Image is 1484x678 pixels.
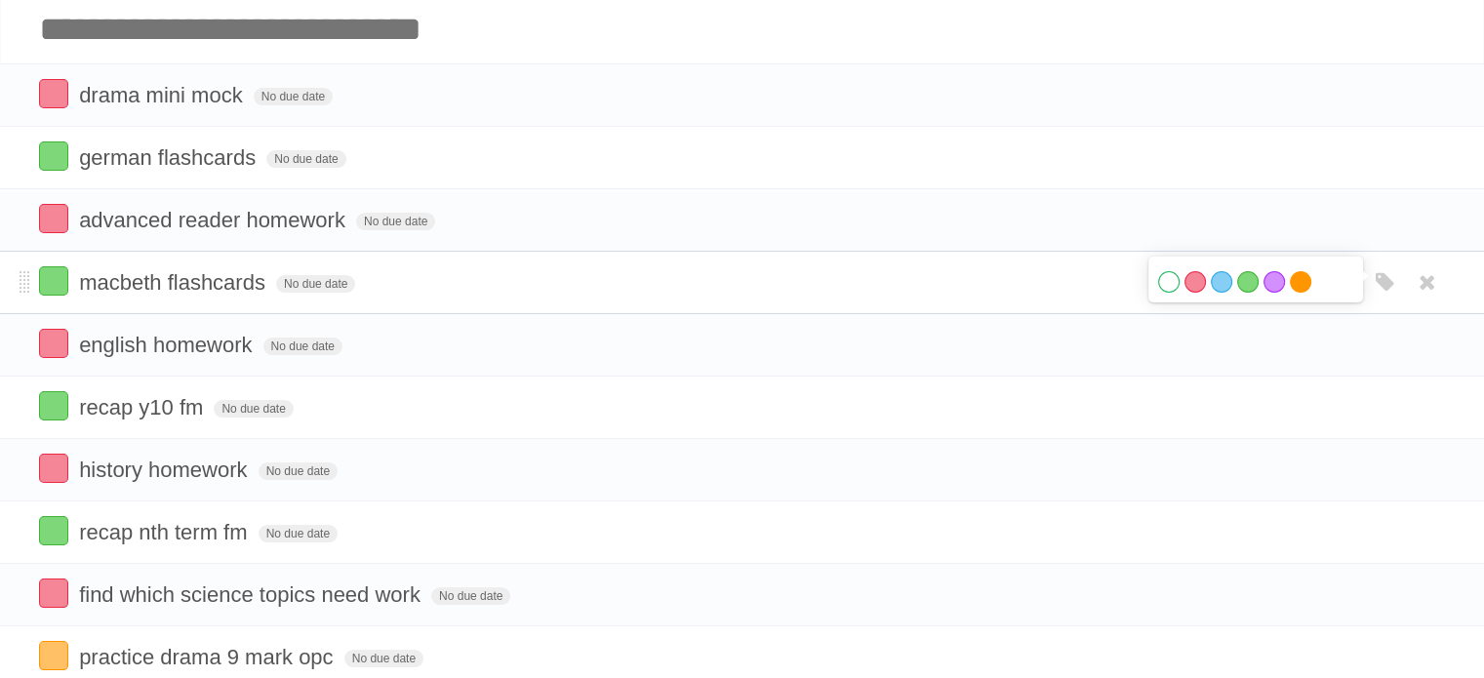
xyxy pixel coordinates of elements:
[1184,271,1206,293] label: Red
[39,141,68,171] label: Done
[39,204,68,233] label: Done
[79,145,261,170] span: german flashcards
[39,266,68,296] label: Done
[259,462,338,480] span: No due date
[79,395,208,419] span: recap y10 fm
[79,582,425,607] span: find which science topics need work
[254,88,333,105] span: No due date
[1290,271,1311,293] label: Orange
[79,208,350,232] span: advanced reader homework
[1237,271,1259,293] label: Green
[79,333,257,357] span: english homework
[39,578,68,608] label: Done
[276,275,355,293] span: No due date
[79,270,270,295] span: macbeth flashcards
[259,525,338,542] span: No due date
[39,329,68,358] label: Done
[39,641,68,670] label: Done
[1263,271,1285,293] label: Purple
[39,454,68,483] label: Done
[79,520,252,544] span: recap nth term fm
[431,587,510,605] span: No due date
[266,150,345,168] span: No due date
[263,338,342,355] span: No due date
[356,213,435,230] span: No due date
[39,516,68,545] label: Done
[79,458,252,482] span: history homework
[79,645,338,669] span: practice drama 9 mark opc
[79,83,247,107] span: drama mini mock
[39,79,68,108] label: Done
[1158,271,1180,293] label: White
[214,400,293,418] span: No due date
[344,650,423,667] span: No due date
[39,391,68,420] label: Done
[1211,271,1232,293] label: Blue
